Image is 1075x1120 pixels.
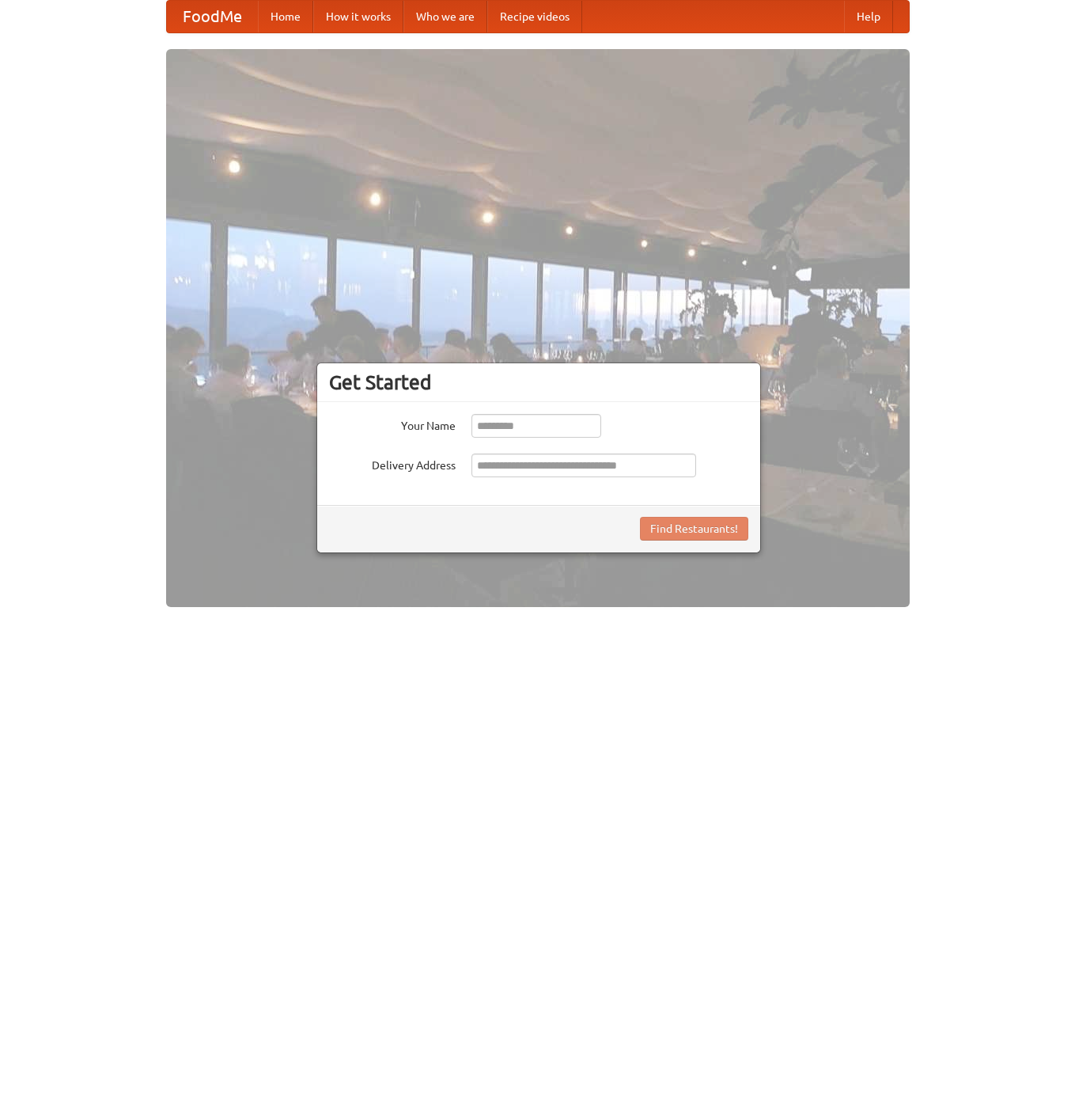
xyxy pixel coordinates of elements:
[329,414,456,434] label: Your Name
[487,1,582,32] a: Recipe videos
[329,454,456,473] label: Delivery Address
[640,517,748,541] button: Find Restaurants!
[844,1,893,32] a: Help
[258,1,313,32] a: Home
[403,1,487,32] a: Who we are
[329,370,748,394] h3: Get Started
[313,1,403,32] a: How it works
[167,1,258,32] a: FoodMe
